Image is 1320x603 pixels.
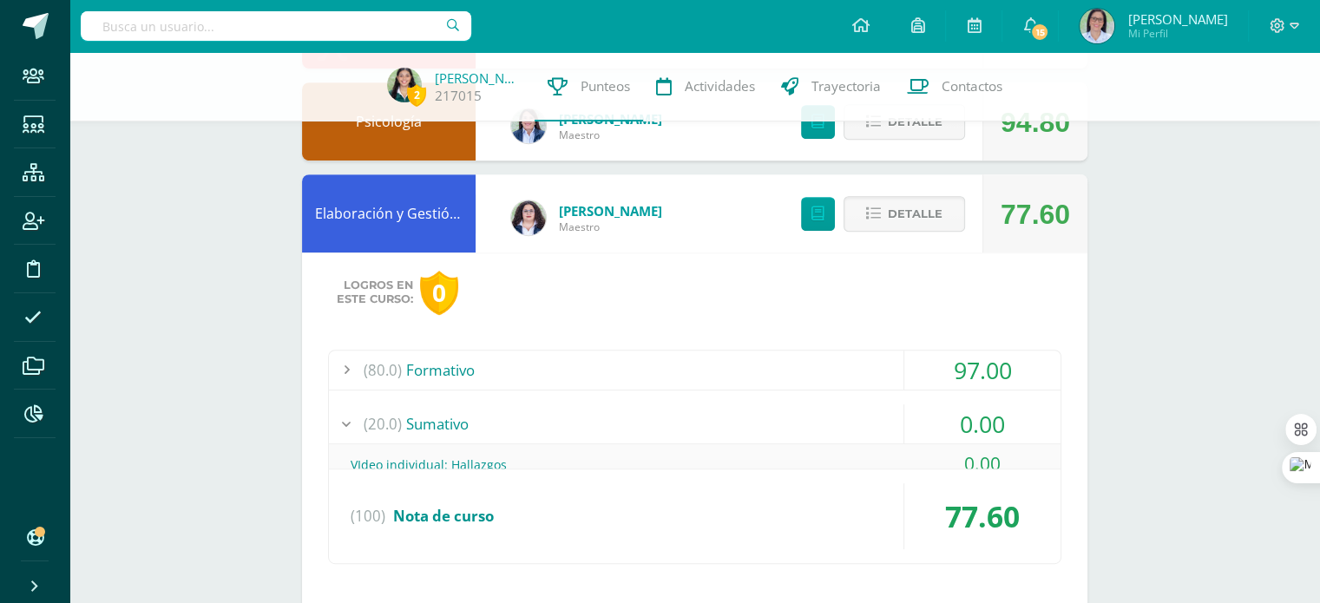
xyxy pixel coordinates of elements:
a: Psicología [356,112,422,131]
span: [PERSON_NAME] [1127,10,1227,28]
input: Busca un usuario... [81,11,471,41]
div: 77.60 [904,483,1061,549]
div: Elaboración y Gestión de Proyectos [302,174,476,252]
span: Detalle [888,106,942,138]
a: Actividades [643,52,768,121]
div: 94.80 [1001,83,1070,161]
button: Detalle [844,196,965,232]
img: ba02aa29de7e60e5f6614f4096ff8928.png [511,200,546,235]
span: Maestro [559,220,662,234]
span: Logros en este curso: [337,279,413,306]
div: 0.00 [904,404,1061,443]
div: 97.00 [904,351,1061,390]
span: 15 [1030,23,1049,42]
span: (20.0) [364,404,402,443]
div: 0 [420,271,458,315]
span: Mi Perfil [1127,26,1227,41]
div: 0.00 [904,444,1061,483]
span: Maestro [559,128,662,142]
a: [PERSON_NAME] [435,69,522,87]
button: Detalle [844,104,965,140]
a: [PERSON_NAME] [559,202,662,220]
span: Detalle [888,198,942,230]
a: 217015 [435,87,482,105]
div: Formativo [329,351,1061,390]
span: Actividades [685,77,755,95]
span: 2 [407,84,426,106]
span: Punteos [581,77,630,95]
span: Contactos [942,77,1002,95]
img: 101204560ce1c1800cde82bcd5e5712f.png [511,108,546,143]
div: VIdeo individual: Hallazgos [329,445,1061,484]
a: Trayectoria [768,52,894,121]
span: Trayectoria [811,77,881,95]
span: (100) [351,483,385,549]
img: 65f5ad2135174e629501159bff54d22a.png [1080,9,1114,43]
div: Sumativo [329,404,1061,443]
div: Psicología [302,82,476,161]
a: Punteos [535,52,643,121]
span: Nota de curso [393,506,494,526]
a: Elaboración y Gestión de Proyectos [315,204,548,223]
span: (80.0) [364,351,402,390]
div: 77.60 [1001,175,1070,253]
a: Contactos [894,52,1015,121]
img: 850e85adf1f9d6f0507dff7766d5b93b.png [387,68,422,102]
